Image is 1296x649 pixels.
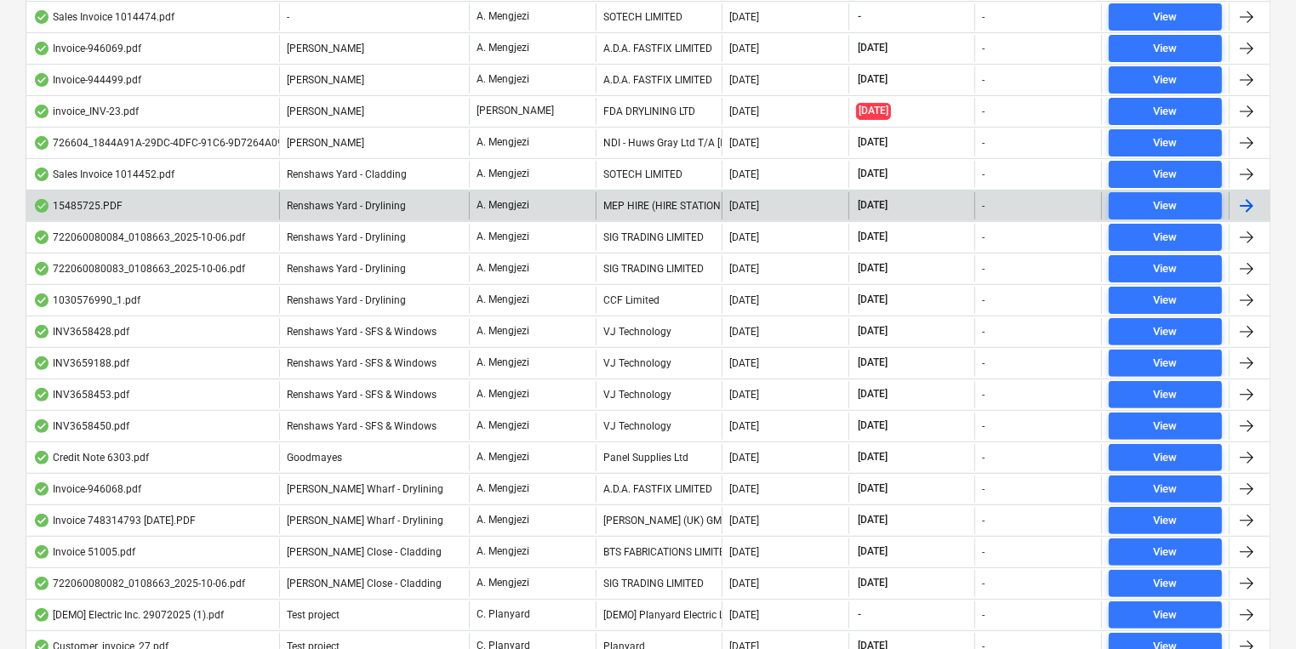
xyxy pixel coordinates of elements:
div: [DATE] [729,11,759,23]
div: View [1154,448,1178,468]
div: Credit Note 6303.pdf [33,451,149,464]
div: MEP HIRE (HIRE STATION LTD) [596,192,722,219]
div: OCR finished [33,608,50,622]
p: A. Mengjezi [477,387,529,401]
div: NDI - Huws Gray Ltd T/A [PERSON_NAME] [596,129,722,157]
span: Newton Close - Cladding [287,578,442,589]
div: - [982,231,985,243]
div: OCR finished [33,73,50,87]
span: Montgomery's Wharf - Drylining [287,483,443,495]
div: OCR finished [33,325,50,339]
span: [DATE] [856,356,889,370]
p: A. Mengjezi [477,544,529,559]
div: CCF Limited [596,287,722,314]
div: - [982,578,985,589]
div: OCR finished [33,231,50,244]
div: OCR finished [33,10,50,24]
div: A.D.A. FASTFIX LIMITED [596,35,722,62]
div: [DATE] [729,105,759,117]
div: View [1154,134,1178,153]
div: - [982,389,985,401]
div: [DATE] [729,452,759,464]
div: - [982,357,985,369]
div: View [1154,322,1178,342]
p: [PERSON_NAME] [477,104,554,118]
span: [DATE] [856,261,889,276]
div: SIG TRADING LIMITED [596,224,722,251]
button: View [1109,35,1222,62]
div: Sales Invoice 1014474.pdf [33,10,174,24]
div: Invoice-946068.pdf [33,482,141,496]
div: A.D.A. FASTFIX LIMITED [596,66,722,94]
div: [DATE] [729,294,759,306]
p: A. Mengjezi [477,261,529,276]
span: Renshaws Yard - Drylining [287,294,406,306]
p: A. Mengjezi [477,450,529,464]
div: View [1154,8,1178,27]
div: 722060080083_0108663_2025-10-06.pdf [33,262,245,276]
div: [DATE] [729,546,759,558]
div: 726604_1844A91A-29DC-4DFC-91C6-9D7264A090A9.PDF [33,136,324,150]
div: [PERSON_NAME] (UK) GMBH [596,507,722,534]
div: View [1154,165,1178,185]
div: invoice_INV-23.pdf [33,105,139,118]
span: [DATE] [856,576,889,590]
div: View [1154,71,1178,90]
button: View [1109,475,1222,503]
div: - [982,43,985,54]
div: View [1154,39,1178,59]
p: A. Mengjezi [477,418,529,433]
div: View [1154,385,1178,405]
span: - [287,11,289,23]
span: Renshaws Yard - Drylining [287,231,406,243]
span: Renshaws Yard - Cladding [287,168,407,180]
p: A. Mengjezi [477,481,529,496]
div: View [1154,228,1178,248]
div: [DATE] [729,231,759,243]
span: Renshaws Yard - SFS & Windows [287,326,437,338]
div: - [982,420,985,432]
span: - [856,607,863,622]
div: [DATE] [729,263,759,275]
span: [DATE] [856,135,889,150]
p: A. Mengjezi [477,198,529,213]
div: [DATE] [729,420,759,432]
div: View [1154,480,1178,499]
div: [DATE] [729,357,759,369]
p: A. Mengjezi [477,513,529,527]
span: [DATE] [856,198,889,213]
div: - [982,11,985,23]
button: View [1109,350,1222,377]
p: A. Mengjezi [477,293,529,307]
div: - [982,546,985,558]
span: Renshaws Yard - Drylining [287,200,406,212]
div: OCR finished [33,577,50,590]
div: [DEMO] Planyard Electric LLC [596,601,722,629]
span: - [856,9,863,24]
div: OCR finished [33,105,50,118]
div: OCR finished [33,482,50,496]
div: SOTECH LIMITED [596,3,722,31]
span: Goodmayes [287,452,342,464]
div: VJ Technology [596,350,722,377]
div: [DATE] [729,168,759,180]
div: Panel Supplies Ltd [596,444,722,471]
div: OCR finished [33,199,50,213]
span: Renshaws Yard - Drylining [287,263,406,275]
span: [DATE] [856,544,889,559]
span: [DATE] [856,103,891,119]
p: A. Mengjezi [477,72,529,87]
button: View [1109,318,1222,345]
div: Sales Invoice 1014452.pdf [33,168,174,181]
div: Invoice 748314793 [DATE].PDF [33,514,196,527]
span: [DATE] [856,324,889,339]
button: View [1109,255,1222,282]
div: View [1154,574,1178,594]
p: A. Mengjezi [477,167,529,181]
span: Trent Park [287,105,364,117]
div: View [1154,511,1178,531]
div: - [982,326,985,338]
div: - [982,263,985,275]
div: OCR finished [33,356,50,370]
div: View [1154,354,1178,373]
